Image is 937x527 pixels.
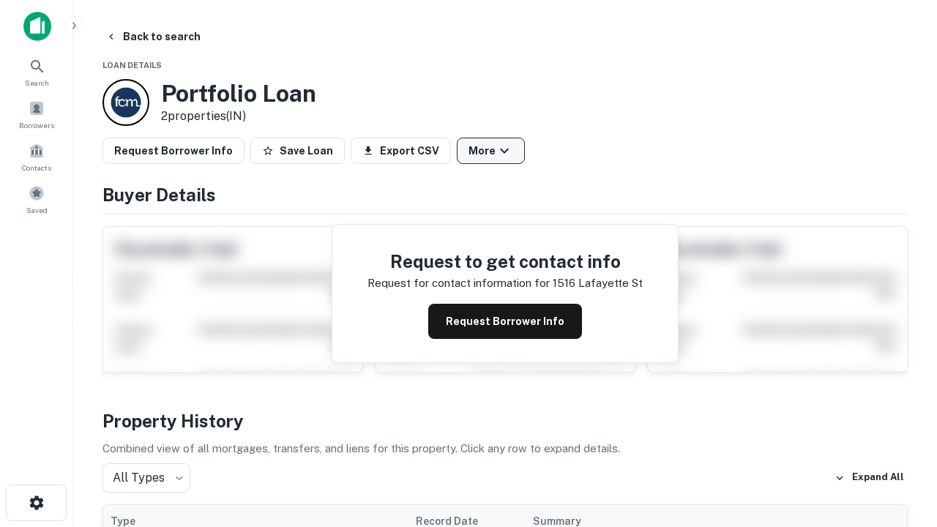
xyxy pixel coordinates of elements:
span: Loan Details [102,61,162,70]
span: Borrowers [19,119,54,131]
h3: Portfolio Loan [161,80,316,108]
button: More [457,138,525,164]
p: Request for contact information for [367,274,550,292]
div: All Types [102,463,190,493]
button: Save Loan [250,138,345,164]
span: Saved [26,204,48,216]
button: Back to search [100,23,206,50]
p: 1516 lafayette st [553,274,643,292]
a: Contacts [4,137,69,176]
button: Request Borrower Info [428,304,582,339]
p: 2 properties (IN) [161,108,316,125]
iframe: Chat Widget [864,363,937,433]
p: Combined view of all mortgages, transfers, and liens for this property. Click any row to expand d... [102,440,908,457]
h4: Buyer Details [102,182,908,208]
button: Export CSV [351,138,451,164]
button: Request Borrower Info [102,138,244,164]
span: Search [25,77,49,89]
span: Contacts [22,162,51,173]
img: capitalize-icon.png [23,12,51,41]
h4: Property History [102,408,908,434]
a: Search [4,52,69,91]
button: Expand All [831,467,908,489]
a: Saved [4,179,69,219]
h4: Request to get contact info [367,248,643,274]
a: Borrowers [4,94,69,134]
